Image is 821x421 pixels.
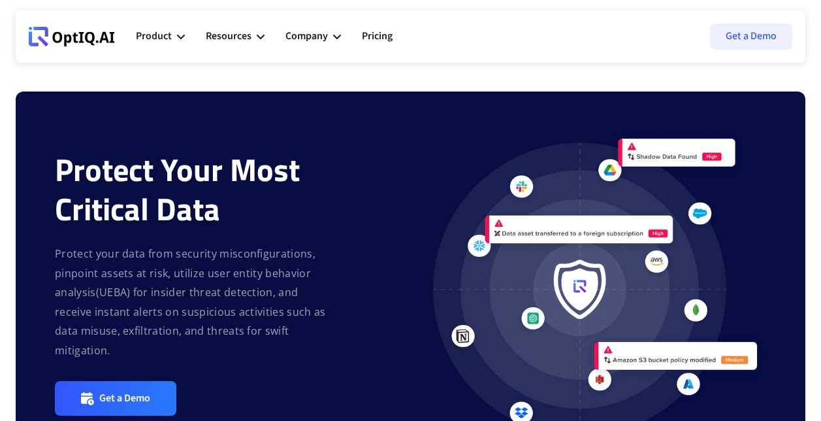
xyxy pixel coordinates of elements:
div: Protect Your Most Critical Data [55,150,326,229]
div: Product [136,27,172,45]
a: Get a Demo [710,24,792,50]
a: Pricing [362,17,393,56]
div: Product [136,17,185,56]
a: Webflow Homepage [29,17,115,56]
a: Get a Demo [55,381,176,416]
strong: Protect your data from security misconfigurations, pinpoint assets at risk, utilize user entity b... [55,246,326,357]
div: Resources [206,17,265,56]
div: Resources [206,27,251,45]
div: Get a Demo [99,392,150,405]
div: Company [285,17,341,56]
div: Company [285,27,328,45]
